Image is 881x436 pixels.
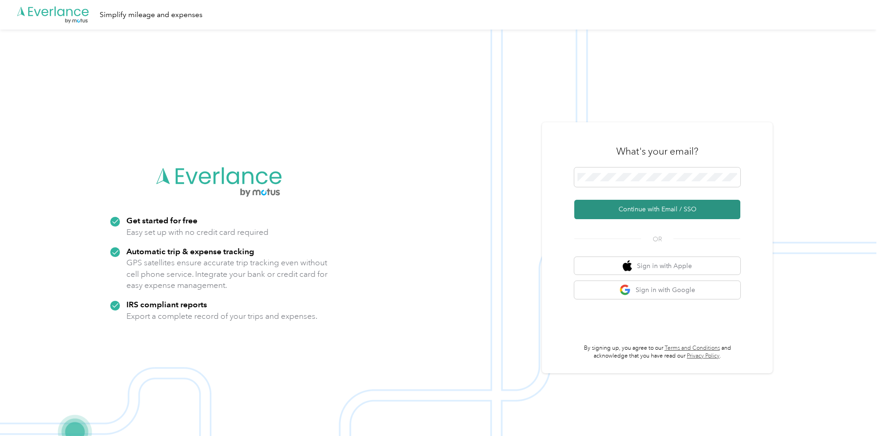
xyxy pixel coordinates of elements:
[126,215,197,225] strong: Get started for free
[574,257,740,275] button: apple logoSign in with Apple
[641,234,673,244] span: OR
[616,145,698,158] h3: What's your email?
[100,9,202,21] div: Simplify mileage and expenses
[126,299,207,309] strong: IRS compliant reports
[665,345,720,352] a: Terms and Conditions
[574,200,740,219] button: Continue with Email / SSO
[574,281,740,299] button: google logoSign in with Google
[623,260,632,272] img: apple logo
[126,246,254,256] strong: Automatic trip & expense tracking
[126,311,317,322] p: Export a complete record of your trips and expenses.
[574,344,740,360] p: By signing up, you agree to our and acknowledge that you have read our .
[619,284,631,296] img: google logo
[126,227,268,238] p: Easy set up with no credit card required
[126,257,328,291] p: GPS satellites ensure accurate trip tracking even without cell phone service. Integrate your bank...
[687,352,720,359] a: Privacy Policy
